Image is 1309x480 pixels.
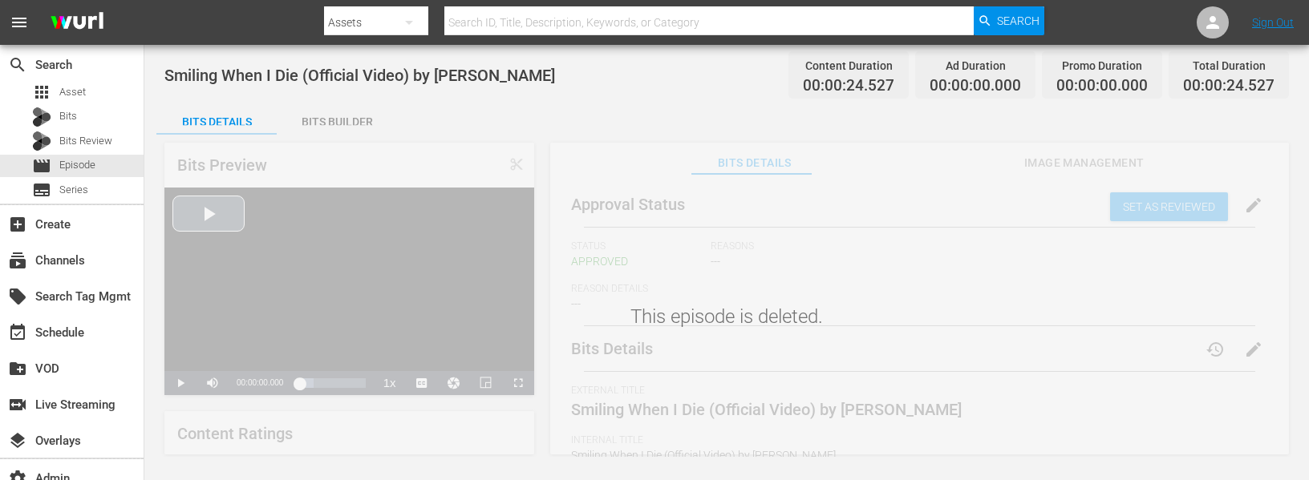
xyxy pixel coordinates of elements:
[803,77,894,95] span: 00:00:24.527
[59,133,112,149] span: Bits Review
[156,103,277,141] div: Bits Details
[8,431,27,450] span: Overlays
[1183,77,1275,95] span: 00:00:24.527
[1056,77,1148,95] span: 00:00:00.000
[32,156,51,175] span: Episode
[277,103,397,141] div: Bits Builder
[156,103,277,135] button: Bits Details
[164,66,555,85] span: Smiling When I Die (Official Video) by [PERSON_NAME]
[8,359,27,378] span: VOD
[8,251,27,270] span: Channels
[803,54,894,77] div: Content Duration
[59,108,77,124] span: Bits
[997,6,1039,35] span: Search
[630,305,823,458] div: This episode is deleted.
[8,55,27,75] span: Search
[59,182,88,198] span: Series
[8,287,27,306] span: Search Tag Mgmt
[32,131,51,151] div: Bits Review
[164,188,534,395] div: Video Player
[8,323,27,342] span: Schedule
[59,157,95,173] span: Episode
[1183,54,1275,77] div: Total Duration
[8,395,27,414] span: Live Streaming
[59,84,86,100] span: Asset
[38,4,115,42] img: ans4CAIJ8jUAAAAAAAAAAAAAAAAAAAAAAAAgQb4GAAAAAAAAAAAAAAAAAAAAAAAAJMjXAAAAAAAAAAAAAAAAAAAAAAAAgAT5G...
[277,103,397,135] button: Bits Builder
[1056,54,1148,77] div: Promo Duration
[974,6,1044,35] button: Search
[1252,16,1294,29] a: Sign Out
[32,107,51,127] div: Bits
[32,83,51,102] span: Asset
[930,54,1021,77] div: Ad Duration
[10,13,29,32] span: menu
[32,180,51,200] span: Series
[930,77,1021,95] span: 00:00:00.000
[8,215,27,234] span: Create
